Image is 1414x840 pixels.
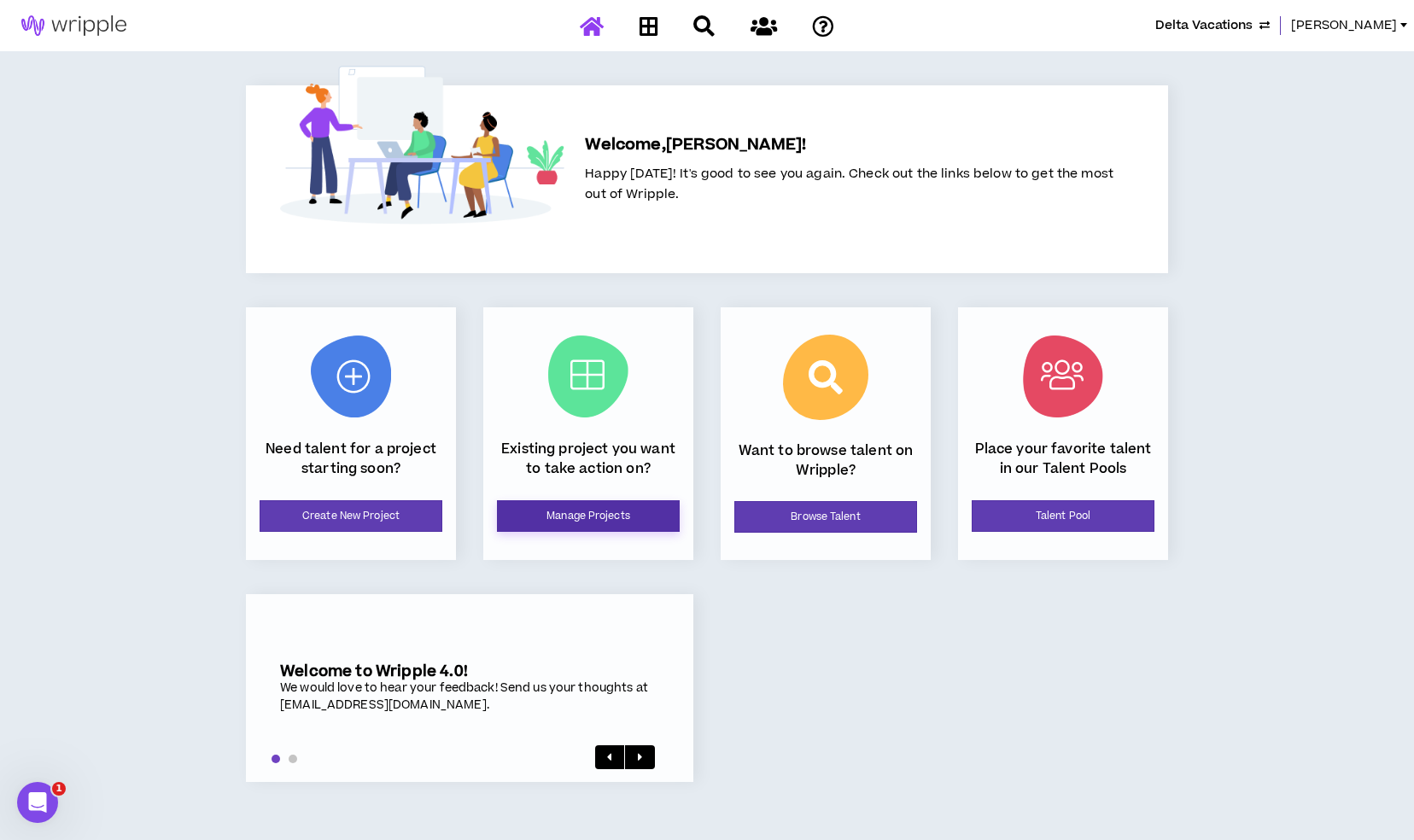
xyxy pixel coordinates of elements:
[734,441,917,480] p: Want to browse talent on Wripple?
[280,680,659,714] div: We would love to hear your feedback! Send us your thoughts at [EMAIL_ADDRESS][DOMAIN_NAME].
[497,500,680,532] a: Manage Projects
[585,165,1113,203] span: Happy [DATE]! It's good to see you again. Check out the links below to get the most out of Wripple.
[972,500,1154,532] a: Talent Pool
[1155,16,1253,35] span: Delta Vacations
[1291,16,1397,35] span: [PERSON_NAME]
[1023,335,1103,417] img: Talent Pool
[260,500,442,532] a: Create New Project
[1155,16,1270,35] button: Delta Vacations
[497,440,680,478] p: Existing project you want to take action on?
[972,440,1154,478] p: Place your favorite talent in our Talent Pools
[52,782,66,796] span: 1
[260,440,442,478] p: Need talent for a project starting soon?
[280,662,659,680] h5: Welcome to Wripple 4.0!
[548,335,628,417] img: Current Projects
[311,335,391,417] img: New Project
[734,501,917,533] a: Browse Talent
[17,782,58,823] iframe: Intercom live chat
[585,133,1113,157] h5: Welcome, [PERSON_NAME] !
